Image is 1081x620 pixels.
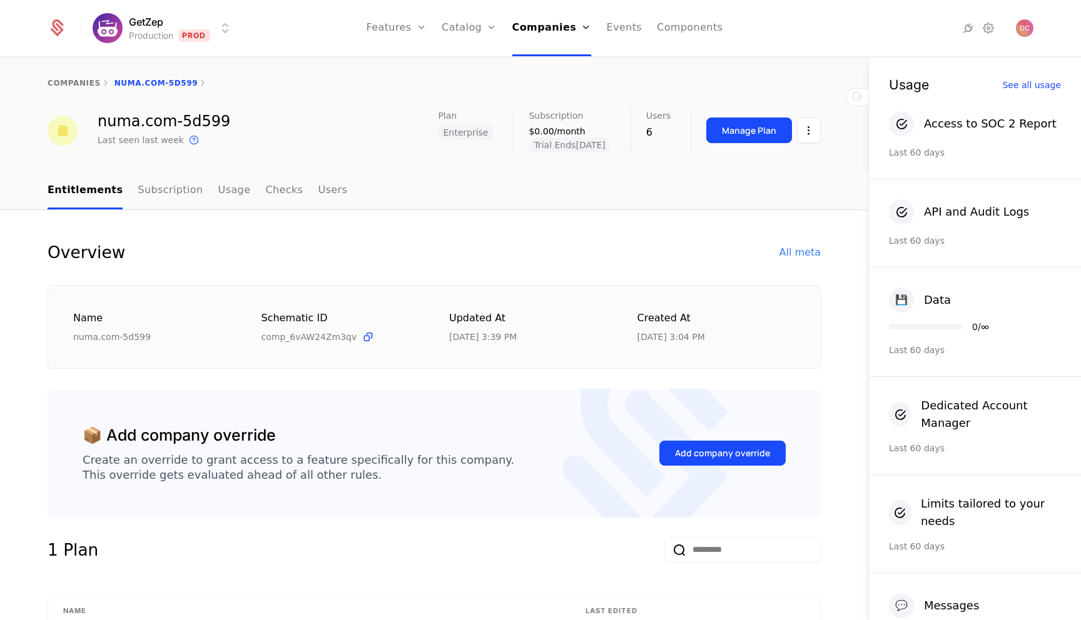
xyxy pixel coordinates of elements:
[646,125,671,140] div: 6
[1016,19,1033,37] button: Open user button
[48,172,123,209] a: Entitlements
[48,79,101,87] a: companies
[449,331,517,343] div: 8/25/25, 3:39 PM
[1002,81,1061,89] div: See all usage
[889,593,979,618] button: 💬Messages
[921,495,1061,530] div: Limits tailored to your needs
[675,447,770,459] div: Add company override
[921,397,1061,432] div: Dedicated Account Manager
[981,21,996,36] a: Settings
[889,495,1061,530] button: Limits tailored to your needs
[529,125,610,137] div: $0.00/month
[889,287,914,312] div: 💾
[889,146,1061,159] div: Last 60 days
[889,442,1061,454] div: Last 60 days
[138,172,203,209] a: Subscription
[129,14,163,29] span: GetZep
[779,245,821,260] div: All meta
[889,344,1061,356] div: Last 60 days
[48,116,78,146] img: numa.com-5d599
[924,203,1029,221] div: API and Audit Logs
[646,111,671,120] span: Users
[261,331,357,343] span: comp_6vAW24Zm3qv
[889,593,914,618] div: 💬
[265,172,303,209] a: Checks
[889,287,951,312] button: 💾Data
[924,115,1057,132] div: Access to SOC 2 Report
[529,111,583,120] span: Subscription
[73,311,231,326] div: Name
[889,199,1029,224] button: API and Audit Logs
[178,29,210,42] span: Prod
[889,111,1057,136] button: Access to SOC 2 Report
[706,117,792,143] button: Manage Plan
[318,172,347,209] a: Users
[438,111,457,120] span: Plan
[889,78,929,91] div: Usage
[637,331,705,343] div: 8/25/25, 3:04 PM
[96,14,233,42] button: Select environment
[129,29,173,42] div: Production
[83,452,514,482] div: Create an override to grant access to a feature specifically for this company. This override gets...
[438,125,493,140] span: Enterprise
[449,311,607,326] div: Updated at
[972,322,989,331] div: 0 / ∞
[889,234,1061,247] div: Last 60 days
[218,172,251,209] a: Usage
[797,117,821,143] button: Select action
[1016,19,1033,37] img: Daniel Chalef
[889,397,1061,432] button: Dedicated Account Manager
[961,21,976,36] a: Integrations
[722,124,776,137] div: Manage Plan
[924,291,951,309] div: Data
[48,172,821,209] nav: Main
[93,13,123,43] img: GetZep
[48,240,125,265] div: Overview
[73,331,231,343] div: numa.com-5d599
[889,540,1061,552] div: Last 60 days
[98,134,184,146] div: Last seen last week
[261,311,420,326] div: Schematic ID
[98,114,230,129] div: numa.com-5d599
[924,597,979,614] div: Messages
[48,172,347,209] ul: Choose Sub Page
[83,424,276,447] div: 📦 Add company override
[48,537,98,562] div: 1 Plan
[659,441,786,466] button: Add company override
[637,311,796,326] div: Created at
[529,137,610,152] span: Trial Ends [DATE]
